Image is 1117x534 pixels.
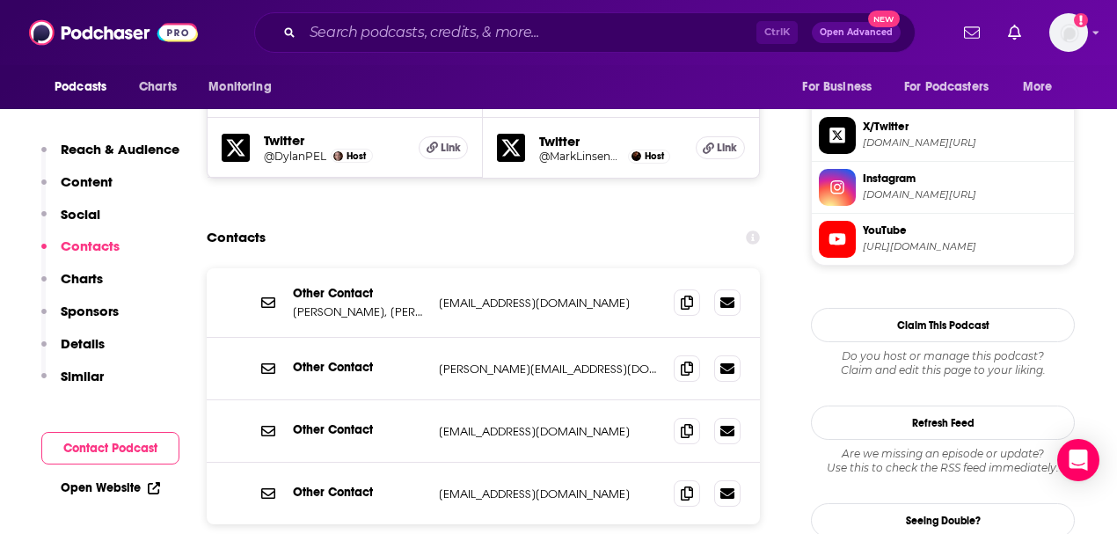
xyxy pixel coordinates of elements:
div: Are we missing an episode or update? Use this to check the RSS feed immediately. [811,447,1075,475]
a: @MarkLinsenmayer [539,150,624,163]
button: open menu [196,70,294,104]
div: Search podcasts, credits, & more... [254,12,916,53]
span: X/Twitter [863,119,1067,135]
span: Instagram [863,171,1067,187]
button: Charts [41,270,103,303]
a: Show notifications dropdown [957,18,987,48]
button: Reach & Audience [41,141,179,173]
span: https://www.youtube.com/@ThePartiallyExaminedLife [863,240,1067,253]
h5: Twitter [539,133,681,150]
button: Show profile menu [1049,13,1088,52]
a: Open Website [61,480,160,495]
span: Host [347,150,366,162]
svg: Add a profile image [1074,13,1088,27]
button: Similar [41,368,104,400]
span: instagram.com/partiallyexaminedlife [863,188,1067,201]
p: Sponsors [61,303,119,319]
p: Contacts [61,238,120,254]
div: Open Intercom Messenger [1057,439,1099,481]
p: Other Contact [293,485,425,500]
p: Reach & Audience [61,141,179,157]
button: Details [41,335,105,368]
p: Content [61,173,113,190]
button: open menu [1011,70,1075,104]
span: Charts [139,75,177,99]
button: open menu [790,70,894,104]
a: @DylanPEL [264,150,326,163]
p: Other Contact [293,286,425,301]
img: User Profile [1049,13,1088,52]
p: [EMAIL_ADDRESS][DOMAIN_NAME] [439,486,660,501]
span: For Podcasters [904,75,989,99]
a: Charts [128,70,187,104]
h2: Contacts [207,221,266,254]
a: YouTube[URL][DOMAIN_NAME] [819,221,1067,258]
a: Link [696,136,745,159]
p: Similar [61,368,104,384]
span: Logged in as SusanHershberg [1049,13,1088,52]
p: Other Contact [293,422,425,437]
p: Other Contact [293,360,425,375]
button: Contacts [41,238,120,270]
p: [PERSON_NAME], [PERSON_NAME] [293,304,425,319]
span: Podcasts [55,75,106,99]
span: For Business [802,75,872,99]
p: Social [61,206,100,223]
p: [EMAIL_ADDRESS][DOMAIN_NAME] [439,424,660,439]
img: Dylan Casey [333,151,343,161]
button: Sponsors [41,303,119,335]
button: open menu [42,70,129,104]
button: Social [41,206,100,238]
span: YouTube [863,223,1067,238]
span: Open Advanced [820,28,893,37]
p: Charts [61,270,103,287]
button: Claim This Podcast [811,308,1075,342]
p: [EMAIL_ADDRESS][DOMAIN_NAME] [439,296,660,311]
input: Search podcasts, credits, & more... [303,18,756,47]
button: open menu [893,70,1014,104]
span: Link [441,141,461,155]
button: Refresh Feed [811,406,1075,440]
span: Host [645,150,664,162]
button: Open AdvancedNew [812,22,901,43]
button: Contact Podcast [41,432,179,465]
a: X/Twitter[DOMAIN_NAME][URL] [819,117,1067,154]
span: More [1023,75,1053,99]
button: Content [41,173,113,206]
a: Link [419,136,468,159]
a: Show notifications dropdown [1001,18,1028,48]
a: Instagram[DOMAIN_NAME][URL] [819,169,1067,206]
div: Claim and edit this page to your liking. [811,349,1075,377]
p: Details [61,335,105,352]
span: Monitoring [208,75,271,99]
p: [PERSON_NAME][EMAIL_ADDRESS][DOMAIN_NAME] [439,362,660,377]
span: twitter.com/PartiallyExLife [863,136,1067,150]
img: Podchaser - Follow, Share and Rate Podcasts [29,16,198,49]
span: New [868,11,900,27]
img: Mark Linsenmayer [632,151,641,161]
h5: Twitter [264,132,405,149]
span: Ctrl K [756,21,798,44]
span: Do you host or manage this podcast? [811,349,1075,363]
span: Link [717,141,737,155]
